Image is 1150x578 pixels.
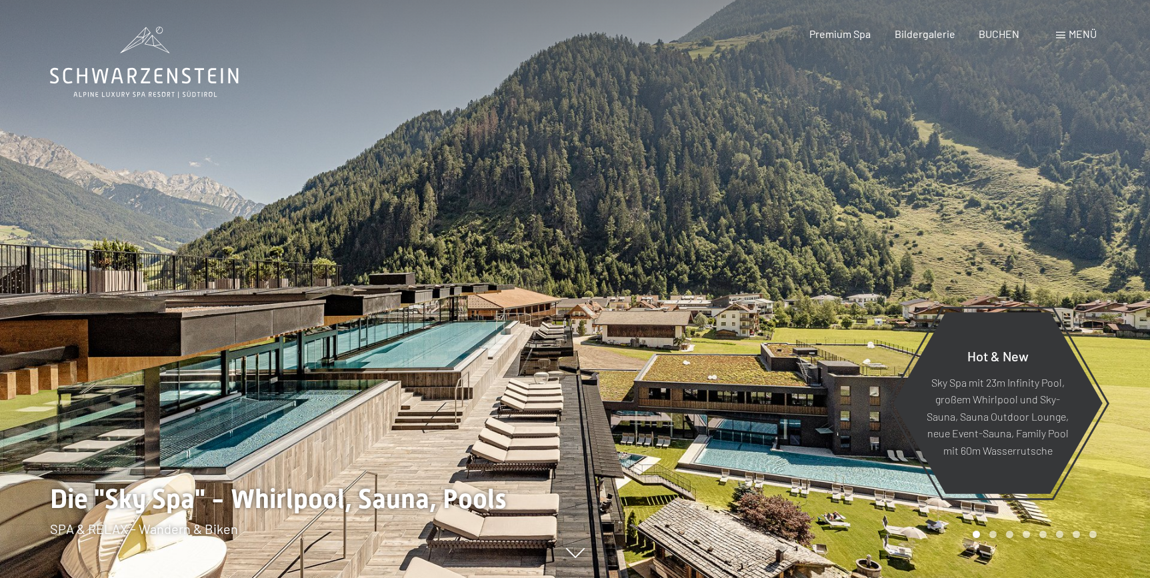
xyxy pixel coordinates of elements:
div: Carousel Page 6 [1056,531,1063,538]
div: Carousel Page 1 (Current Slide) [973,531,980,538]
a: Hot & New Sky Spa mit 23m Infinity Pool, großem Whirlpool und Sky-Sauna, Sauna Outdoor Lounge, ne... [892,311,1103,495]
a: Premium Spa [809,27,871,40]
div: Carousel Page 8 [1089,531,1097,538]
div: Carousel Pagination [968,531,1097,538]
span: Menü [1069,27,1097,40]
a: BUCHEN [979,27,1019,40]
div: Carousel Page 3 [1006,531,1013,538]
a: Bildergalerie [895,27,955,40]
div: Carousel Page 2 [989,531,997,538]
p: Sky Spa mit 23m Infinity Pool, großem Whirlpool und Sky-Sauna, Sauna Outdoor Lounge, neue Event-S... [925,373,1070,459]
span: Hot & New [967,347,1029,363]
div: Carousel Page 4 [1023,531,1030,538]
div: Carousel Page 7 [1073,531,1080,538]
div: Carousel Page 5 [1039,531,1047,538]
